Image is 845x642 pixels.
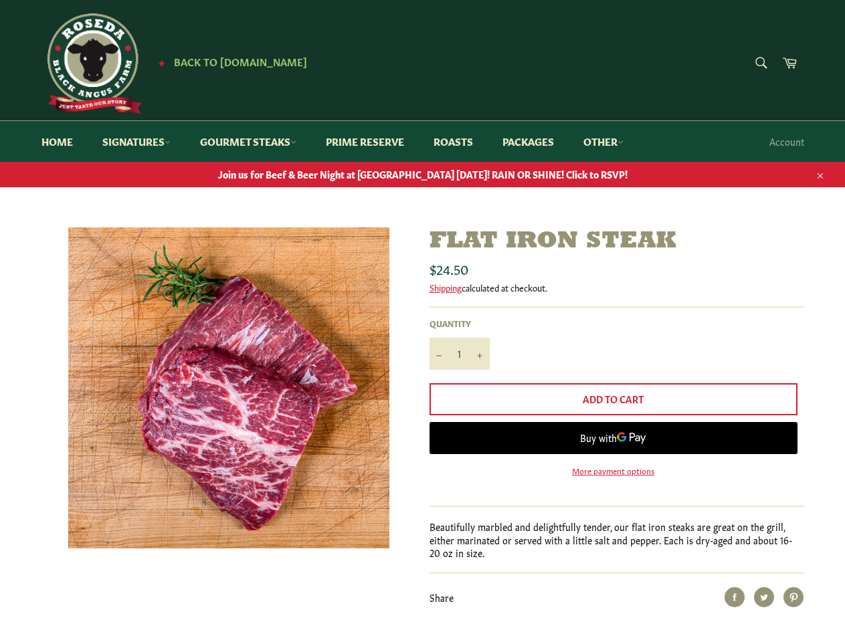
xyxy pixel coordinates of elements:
button: Add to Cart [430,383,797,415]
button: Increase item quantity by one [470,338,490,370]
a: Shipping [430,281,462,294]
button: Reduce item quantity by one [430,338,450,370]
a: Home [28,121,86,162]
span: Add to Cart [583,392,644,405]
span: Back to [DOMAIN_NAME] [174,54,307,68]
a: Prime Reserve [312,121,417,162]
a: Gourmet Steaks [187,121,310,162]
img: Roseda Beef [41,13,142,114]
label: Quantity [430,318,490,329]
span: $24.50 [430,259,468,278]
a: ★ Back to [DOMAIN_NAME] [151,57,307,68]
p: Beautifully marbled and delightfully tender, our flat iron steaks are great on the grill, either ... [430,520,804,559]
a: Other [570,121,637,162]
a: Signatures [89,121,184,162]
a: Packages [489,121,567,162]
img: Flat Iron Steak [68,227,389,548]
span: Share [430,591,454,604]
a: More payment options [430,465,797,476]
span: ★ [158,57,165,68]
a: Account [763,122,811,161]
h1: Flat Iron Steak [430,227,804,256]
a: Roasts [420,121,486,162]
div: calculated at checkout. [430,282,804,294]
